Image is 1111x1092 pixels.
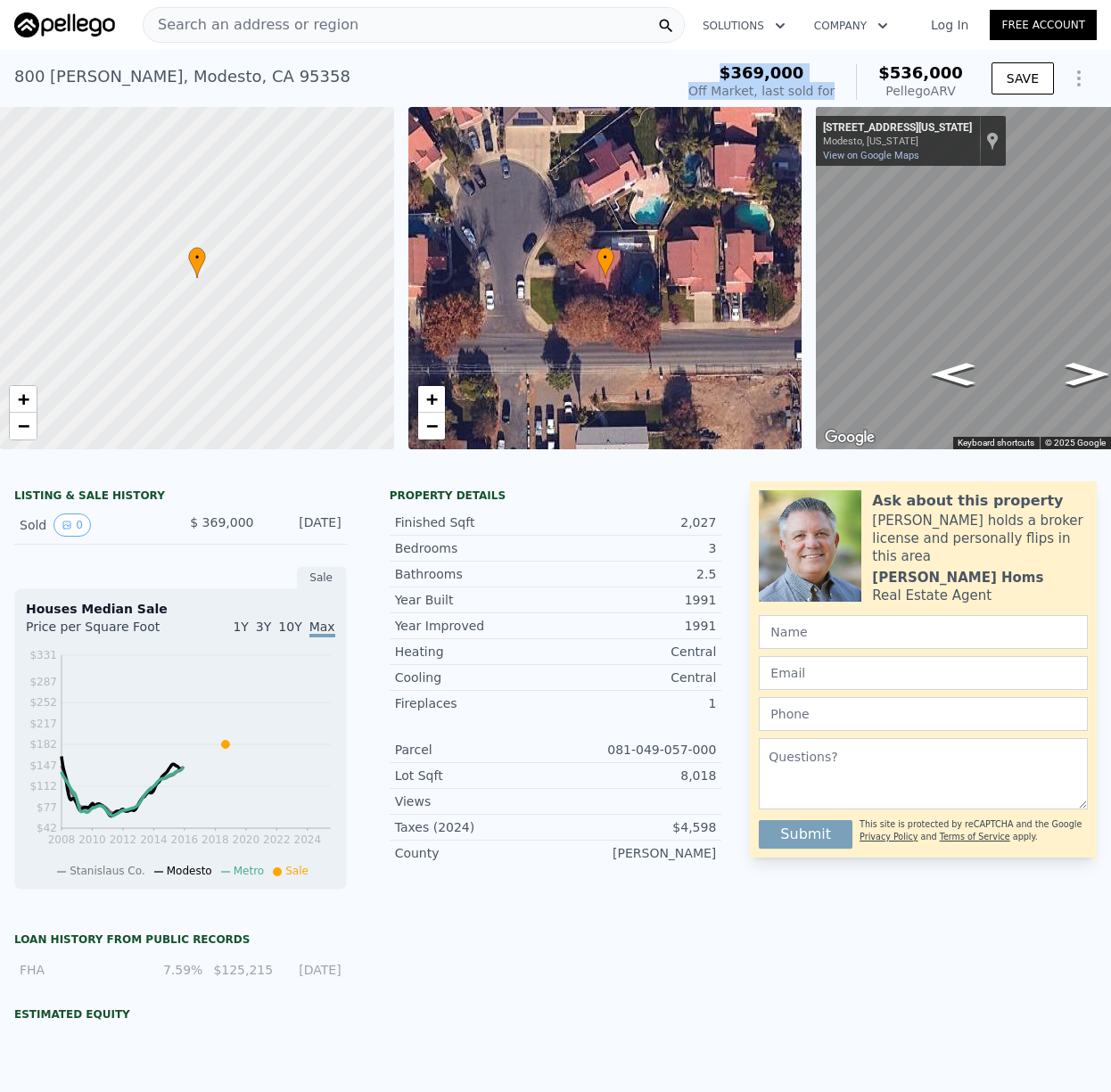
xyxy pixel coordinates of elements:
div: 081-049-057-000 [555,741,716,759]
span: Modesto [167,865,212,877]
tspan: $112 [29,780,57,792]
div: $125,215 [213,961,273,979]
div: [PERSON_NAME] holds a broker license and personally flips in this area [872,512,1088,565]
div: Sale [297,566,347,589]
button: Show Options [1061,61,1097,96]
div: County [395,844,555,862]
div: Pellego ARV [878,82,963,100]
a: Zoom out [10,413,37,439]
span: • [597,250,614,266]
button: Solutions [688,10,800,42]
div: Price per Square Foot [26,618,180,646]
div: Year Improved [395,617,555,635]
a: Zoom in [418,386,445,413]
div: [STREET_ADDRESS][US_STATE] [823,121,972,135]
img: Google [820,426,879,449]
div: 2.5 [555,565,716,583]
img: Pellego [14,12,115,37]
div: FHA [20,961,135,979]
tspan: 2008 [48,833,76,846]
tspan: $252 [29,696,57,709]
tspan: 2014 [140,833,168,846]
div: 1 [555,694,716,712]
button: Submit [759,820,852,849]
a: Open this area in Google Maps (opens a new window) [820,426,879,449]
div: Cooling [395,669,555,686]
div: [PERSON_NAME] [555,844,716,862]
tspan: 2020 [233,833,260,846]
div: Property details [390,489,722,503]
span: − [425,415,437,437]
div: Fireplaces [395,694,555,712]
div: This site is protected by reCAPTCHA and the Google and apply. [860,813,1088,849]
tspan: $287 [29,676,57,688]
div: Estimated Equity [14,1007,347,1022]
button: Company [800,10,902,42]
div: Central [555,643,716,661]
div: Taxes (2024) [395,818,555,836]
div: 1991 [555,617,716,635]
div: Finished Sqft [395,513,555,531]
span: Max [309,620,335,637]
div: Views [395,792,555,810]
span: 3Y [256,620,271,634]
div: Loan history from public records [14,932,347,947]
button: View historical data [53,513,91,537]
tspan: 2010 [78,833,106,846]
span: $536,000 [878,63,963,82]
tspan: $331 [29,649,57,661]
input: Name [759,615,1088,649]
div: • [597,247,614,278]
div: 8,018 [555,767,716,784]
span: $369,000 [720,63,804,82]
div: [DATE] [284,961,341,979]
div: Heating [395,643,555,661]
tspan: $182 [29,738,57,751]
tspan: 2024 [294,833,322,846]
div: Parcel [395,741,555,759]
div: 800 [PERSON_NAME] , Modesto , CA 95358 [14,64,350,89]
span: − [18,415,29,437]
a: Free Account [990,10,1097,40]
tspan: 2012 [110,833,137,846]
span: Search an address or region [144,14,358,36]
a: Log In [909,16,990,34]
path: Go West, Kansas Ave [913,357,993,391]
span: © 2025 Google [1045,438,1106,447]
div: $4,598 [555,818,716,836]
div: • [188,247,206,278]
a: Zoom out [418,413,445,439]
div: [PERSON_NAME] Homs [872,569,1043,587]
input: Email [759,656,1088,690]
div: 1991 [555,591,716,609]
button: Keyboard shortcuts [958,437,1034,449]
a: View on Google Maps [823,150,919,161]
div: Houses Median Sale [26,600,335,618]
div: 3 [555,539,716,557]
a: Show location on map [986,131,999,151]
a: Zoom in [10,386,37,413]
div: Sold [20,513,166,537]
div: [DATE] [267,513,341,537]
span: Stanislaus Co. [70,865,145,877]
div: 7.59% [145,961,202,979]
input: Phone [759,697,1088,731]
div: 2,027 [555,513,716,531]
div: LISTING & SALE HISTORY [14,489,347,506]
div: Real Estate Agent [872,587,992,604]
div: Ask about this property [872,490,1063,512]
span: • [188,250,206,266]
tspan: $217 [29,718,57,730]
tspan: $147 [29,759,57,772]
div: Modesto, [US_STATE] [823,135,972,147]
span: 10Y [278,620,301,634]
tspan: $77 [37,801,57,814]
a: Terms of Service [940,832,1010,842]
div: Off Market, last sold for [688,82,835,100]
button: SAVE [992,62,1054,94]
span: + [425,388,437,410]
tspan: 2022 [263,833,291,846]
span: Metro [234,865,264,877]
span: + [18,388,29,410]
tspan: 2018 [202,833,229,846]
